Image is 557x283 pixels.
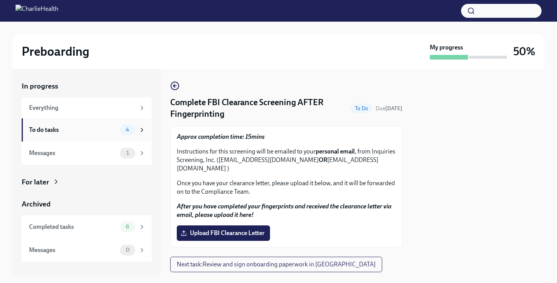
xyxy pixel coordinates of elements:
a: Messages1 [22,141,152,165]
strong: Approx completion time: 15mins [177,133,265,140]
h4: Complete FBI Clearance Screening AFTER Fingerprinting [170,97,347,120]
strong: My progress [430,43,463,52]
span: 1 [122,150,133,156]
strong: personal email [316,148,355,155]
strong: OR [319,156,327,164]
a: In progress [22,81,152,91]
a: Messages0 [22,239,152,262]
a: Everything [22,97,152,118]
div: For later [22,177,49,187]
span: Next task : Review and sign onboarding paperwork in [GEOGRAPHIC_DATA] [177,261,376,268]
p: Once you have your clearance letter, please upload it below, and it will be forwarded on to the C... [177,179,396,196]
span: Due [376,105,402,112]
span: October 20th, 2025 08:00 [376,105,402,112]
strong: [DATE] [385,105,402,112]
a: Archived [22,199,152,209]
span: 4 [121,127,134,133]
p: Instructions for this screening will be emailed to your , from Inquiries Screening, Inc. ([EMAIL_... [177,147,396,173]
div: Messages [29,246,117,254]
span: 0 [121,247,134,253]
h3: 50% [513,44,535,58]
h2: Preboarding [22,44,89,59]
div: Messages [29,149,117,157]
span: To Do [350,106,372,111]
label: Upload FBI Clearance Letter [177,225,270,241]
div: To do tasks [29,126,117,134]
a: For later [22,177,152,187]
div: Everything [29,104,135,112]
strong: After you have completed your fingerprints and received the clearance letter via email, please up... [177,203,391,218]
span: Upload FBI Clearance Letter [182,229,265,237]
img: CharlieHealth [15,5,58,17]
a: Completed tasks6 [22,215,152,239]
span: 6 [121,224,134,230]
div: Completed tasks [29,223,117,231]
a: To do tasks4 [22,118,152,141]
button: Next task:Review and sign onboarding paperwork in [GEOGRAPHIC_DATA] [170,257,382,272]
